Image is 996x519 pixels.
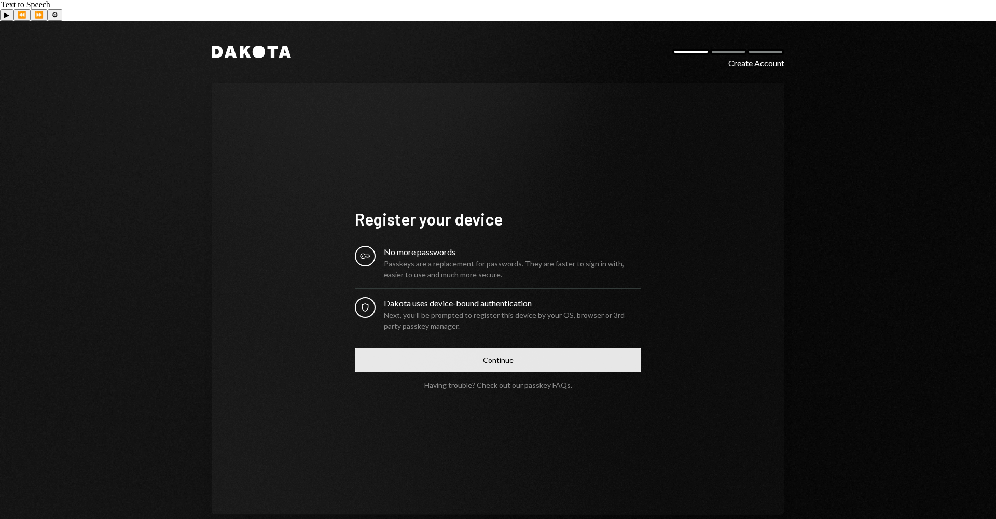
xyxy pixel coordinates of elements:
button: Settings [48,9,62,21]
div: Passkeys are a replacement for passwords. They are faster to sign in with, easier to use and much... [384,258,641,280]
div: No more passwords [384,246,641,258]
h1: Register your device [355,208,641,229]
button: Previous [13,9,31,21]
div: Next, you’ll be prompted to register this device by your OS, browser or 3rd party passkey manager. [384,310,641,331]
a: passkey FAQs [524,381,571,390]
div: Having trouble? Check out our . [424,381,572,389]
div: Dakota uses device-bound authentication [384,297,641,310]
div: Create Account [728,57,784,69]
button: Continue [355,348,641,372]
button: Forward [31,9,48,21]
